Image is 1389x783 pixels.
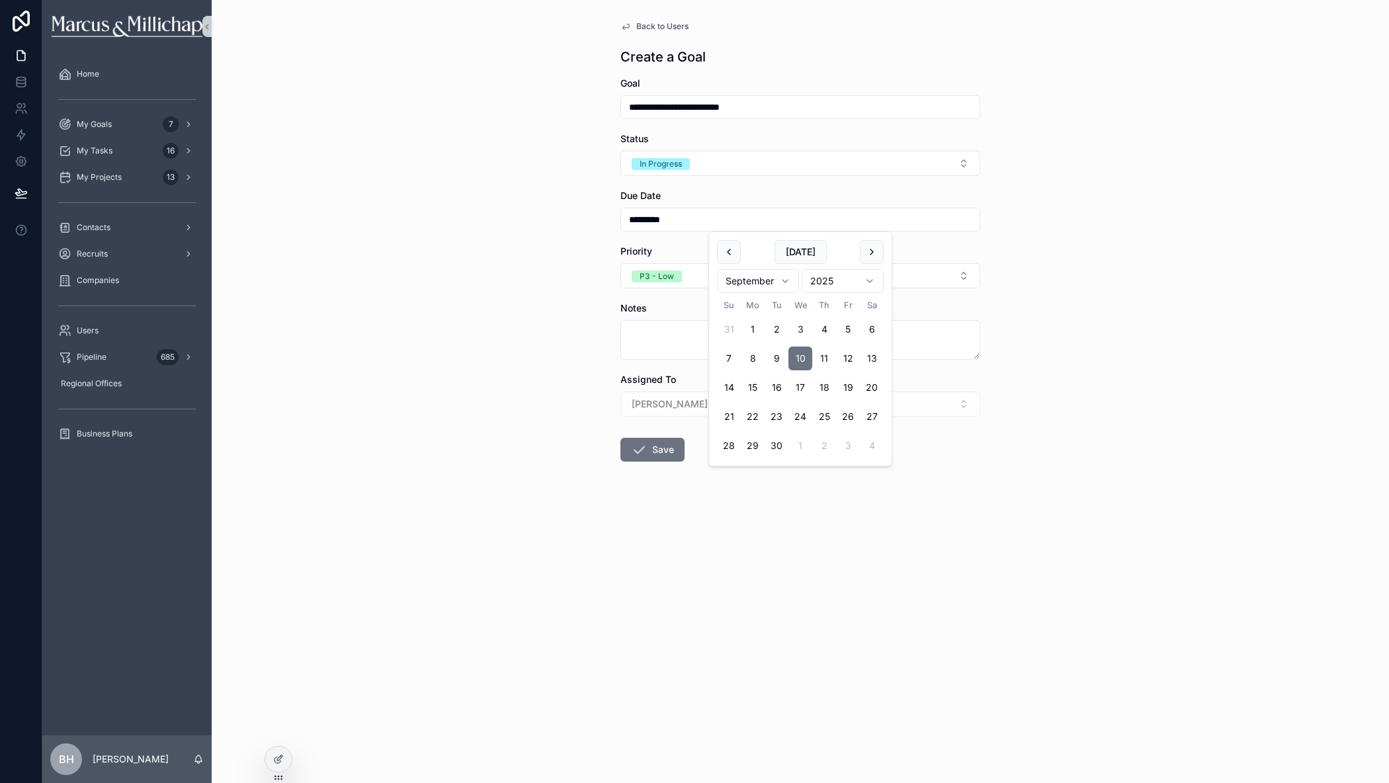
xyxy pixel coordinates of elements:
[620,77,640,89] span: Goal
[636,21,689,32] span: Back to Users
[620,374,676,385] span: Assigned To
[717,347,741,370] button: Sunday, September 7th, 2025
[77,249,108,259] span: Recruits
[741,405,765,429] button: Monday, September 22nd, 2025
[620,190,661,201] span: Due Date
[620,151,980,176] button: Select Button
[860,376,884,399] button: Saturday, September 20th, 2025
[163,116,179,132] div: 7
[50,268,204,292] a: Companies
[788,405,812,429] button: Wednesday, September 24th, 2025
[50,112,204,136] a: My Goals7
[77,275,119,286] span: Companies
[50,345,204,369] a: Pipeline685
[765,434,788,458] button: Tuesday, September 30th, 2025
[812,405,836,429] button: Thursday, September 25th, 2025
[765,347,788,370] button: Tuesday, September 9th, 2025
[765,317,788,341] button: Tuesday, September 2nd, 2025
[163,169,179,185] div: 13
[717,317,741,341] button: Sunday, August 31st, 2025
[59,751,74,767] span: BH
[812,434,836,458] button: Thursday, October 2nd, 2025
[788,298,812,312] th: Wednesday
[77,222,110,233] span: Contacts
[860,298,884,312] th: Saturday
[50,62,204,86] a: Home
[788,347,812,370] button: Wednesday, September 10th, 2025, selected
[640,158,682,170] div: In Progress
[836,298,860,312] th: Friday
[50,242,204,266] a: Recruits
[812,317,836,341] button: Thursday, September 4th, 2025
[620,438,685,462] button: Save
[836,347,860,370] button: Friday, September 12th, 2025
[77,352,106,362] span: Pipeline
[50,165,204,189] a: My Projects13
[860,347,884,370] button: Saturday, September 13th, 2025
[620,263,980,288] button: Select Button
[717,298,741,312] th: Sunday
[741,434,765,458] button: Monday, September 29th, 2025
[741,298,765,312] th: Monday
[640,270,674,282] div: P3 - Low
[77,69,99,79] span: Home
[42,53,212,463] div: scrollable content
[717,298,884,458] table: September 2025
[61,378,122,389] span: Regional Offices
[620,302,647,313] span: Notes
[836,317,860,341] button: Friday, September 5th, 2025
[860,405,884,429] button: Saturday, September 27th, 2025
[50,216,204,239] a: Contacts
[717,434,741,458] button: Sunday, September 28th, 2025
[77,172,122,183] span: My Projects
[620,21,689,32] a: Back to Users
[77,119,112,130] span: My Goals
[163,143,179,159] div: 16
[812,376,836,399] button: Thursday, September 18th, 2025
[50,372,204,395] a: Regional Offices
[788,434,812,458] button: Wednesday, October 1st, 2025
[812,347,836,370] button: Thursday, September 11th, 2025
[765,405,788,429] button: Tuesday, September 23rd, 2025
[50,422,204,446] a: Business Plans
[860,317,884,341] button: Saturday, September 6th, 2025
[860,434,884,458] button: Saturday, October 4th, 2025
[741,317,765,341] button: Monday, September 1st, 2025
[77,145,112,156] span: My Tasks
[836,376,860,399] button: Friday, September 19th, 2025
[765,376,788,399] button: Tuesday, September 16th, 2025
[765,298,788,312] th: Tuesday
[836,434,860,458] button: Friday, October 3rd, 2025
[620,48,706,66] h1: Create a Goal
[157,349,179,365] div: 685
[620,133,649,144] span: Status
[77,429,132,439] span: Business Plans
[717,376,741,399] button: Sunday, September 14th, 2025
[741,347,765,370] button: Monday, September 8th, 2025
[93,753,169,766] p: [PERSON_NAME]
[812,298,836,312] th: Thursday
[788,376,812,399] button: Wednesday, September 17th, 2025
[620,245,652,257] span: Priority
[50,319,204,343] a: Users
[788,317,812,341] button: Today, Wednesday, September 3rd, 2025
[775,240,827,264] button: [DATE]
[741,376,765,399] button: Monday, September 15th, 2025
[50,139,204,163] a: My Tasks16
[717,405,741,429] button: Sunday, September 21st, 2025
[836,405,860,429] button: Friday, September 26th, 2025
[77,325,99,336] span: Users
[52,16,202,37] img: App logo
